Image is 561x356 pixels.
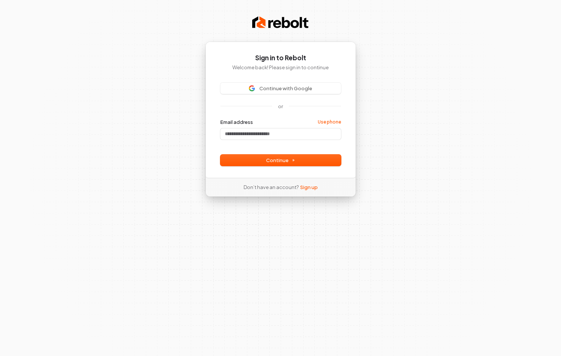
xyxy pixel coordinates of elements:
[278,103,283,110] p: or
[220,54,341,63] h1: Sign in to Rebolt
[220,83,341,94] button: Sign in with GoogleContinue with Google
[220,64,341,71] p: Welcome back! Please sign in to continue
[252,15,308,30] img: Rebolt Logo
[244,184,299,191] span: Don’t have an account?
[318,119,341,125] a: Use phone
[249,85,255,91] img: Sign in with Google
[259,85,312,92] span: Continue with Google
[220,119,253,125] label: Email address
[266,157,295,164] span: Continue
[220,155,341,166] button: Continue
[300,184,318,191] a: Sign up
